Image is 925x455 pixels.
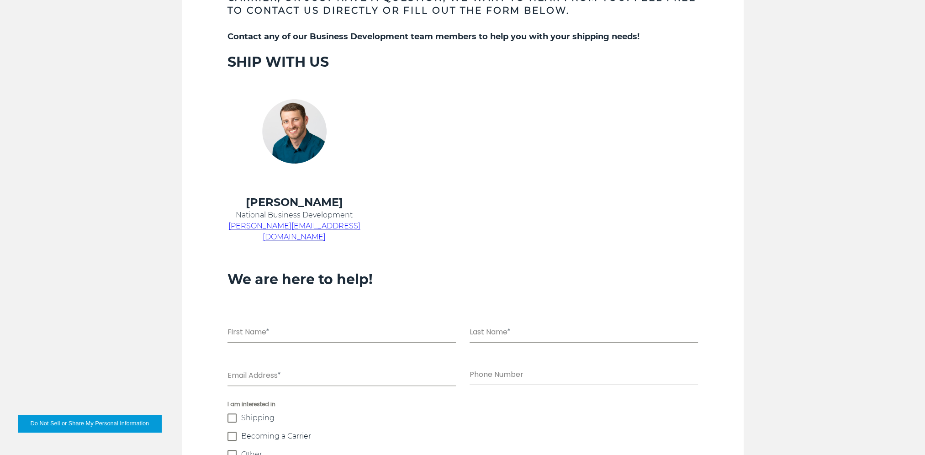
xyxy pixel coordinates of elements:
h3: SHIP WITH US [227,53,698,71]
button: Do Not Sell or Share My Personal Information [18,415,161,432]
span: Becoming a Carrier [241,432,311,441]
span: Shipping [241,413,275,423]
h4: [PERSON_NAME] [227,195,361,210]
p: National Business Development [227,210,361,221]
h5: Contact any of our Business Development team members to help you with your shipping needs! [227,31,698,42]
a: [PERSON_NAME][EMAIL_ADDRESS][DOMAIN_NAME] [228,222,360,241]
label: Becoming a Carrier [227,432,698,441]
h3: We are here to help! [227,271,698,288]
label: Shipping [227,413,698,423]
span: I am interested in [227,400,698,409]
